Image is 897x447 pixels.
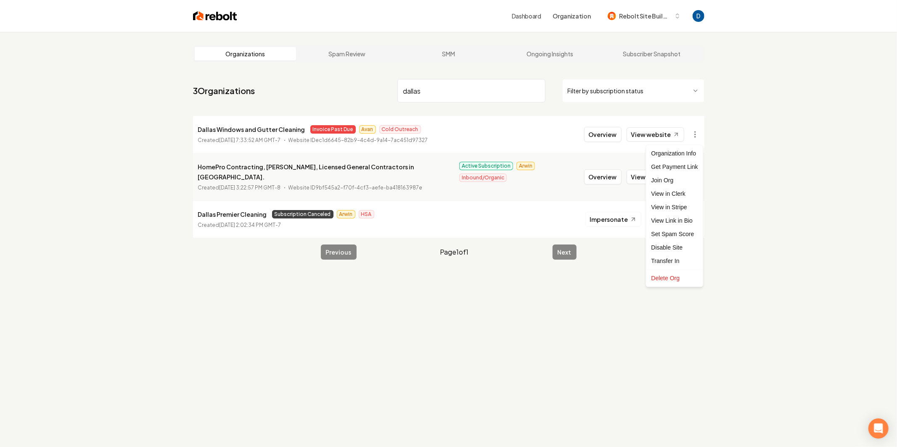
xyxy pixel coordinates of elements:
div: Delete Org [648,271,701,285]
div: Set Spam Score [648,227,701,241]
a: View in Stripe [648,200,701,214]
div: Transfer In [648,254,701,268]
div: Get Payment Link [648,160,701,174]
a: View Link in Bio [648,214,701,227]
div: Organization Info [648,147,701,160]
a: View in Clerk [648,187,701,200]
div: Join Org [648,174,701,187]
div: Disable Site [648,241,701,254]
